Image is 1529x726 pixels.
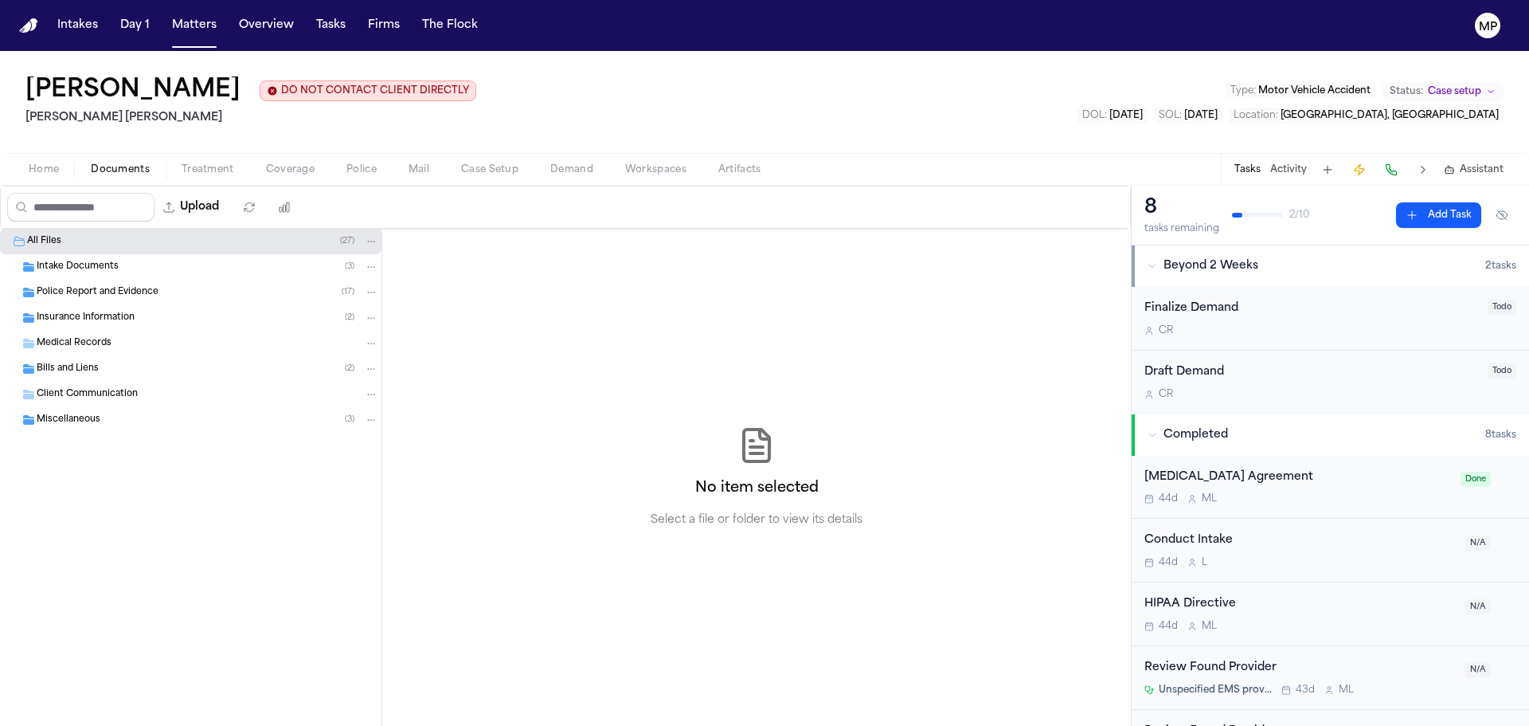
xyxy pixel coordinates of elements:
p: Select a file or folder to view its details [651,512,862,528]
div: Open task: Retainer Agreement [1132,456,1529,520]
span: N/A [1465,599,1491,614]
span: Intake Documents [37,261,119,274]
div: HIPAA Directive [1144,595,1456,614]
h2: No item selected [695,477,819,500]
input: Search files [7,193,154,222]
h2: [PERSON_NAME] [PERSON_NAME] [25,108,476,128]
span: Medical Records [37,337,111,351]
span: [DATE] [1109,111,1143,120]
button: Edit SOL: 2027-04-10 [1154,108,1222,124]
span: N/A [1465,662,1491,677]
span: Artifacts [718,163,761,176]
button: Edit Location: Jonesboro, GA [1229,108,1504,124]
button: Tasks [310,11,352,40]
button: Add Task [1396,202,1481,228]
button: Intakes [51,11,104,40]
button: Hide completed tasks (⌘⇧H) [1488,202,1516,228]
a: Home [19,18,38,33]
div: Finalize Demand [1144,300,1478,318]
span: Bills and Liens [37,363,99,376]
span: ( 3 ) [345,415,354,424]
span: Insurance Information [37,312,135,325]
span: Case setup [1428,85,1481,98]
span: Status: [1390,85,1423,98]
button: Activity [1270,163,1307,176]
span: Assistant [1460,163,1504,176]
span: ( 17 ) [342,288,354,296]
span: All Files [27,235,61,249]
span: Coverage [266,163,315,176]
div: 8 [1144,195,1219,221]
span: C R [1159,324,1173,337]
img: Finch Logo [19,18,38,33]
span: ( 2 ) [345,313,354,322]
button: Upload [154,193,229,222]
span: 8 task s [1485,429,1516,441]
span: Police [346,163,377,176]
button: Completed8tasks [1132,414,1529,456]
span: ( 3 ) [345,262,354,271]
span: Client Communication [37,388,138,402]
span: Documents [91,163,150,176]
a: The Flock [416,11,484,40]
div: [MEDICAL_DATA] Agreement [1144,469,1451,487]
span: Unspecified EMS provider [1159,684,1272,697]
button: Create Immediate Task [1348,159,1371,181]
span: Todo [1488,300,1516,315]
span: DOL : [1082,111,1107,120]
span: Motor Vehicle Accident [1258,86,1371,96]
button: Add Task [1316,159,1339,181]
div: tasks remaining [1144,222,1219,235]
button: Day 1 [114,11,156,40]
span: DO NOT CONTACT CLIENT DIRECTLY [281,84,469,97]
span: N/A [1465,536,1491,551]
button: Edit client contact restriction [260,80,476,101]
span: Todo [1488,363,1516,379]
span: ( 27 ) [340,237,354,245]
span: Demand [550,163,593,176]
div: Open task: Review Found Provider [1132,646,1529,710]
div: Open task: HIPAA Directive [1132,583,1529,646]
span: Type : [1230,86,1256,96]
span: Miscellaneous [37,414,100,427]
span: SOL : [1159,111,1182,120]
button: Assistant [1444,163,1504,176]
button: Change status from Case setup [1382,82,1504,101]
span: ( 2 ) [345,364,354,373]
span: Treatment [182,163,234,176]
a: Matters [166,11,223,40]
span: Case Setup [461,163,518,176]
span: 2 task s [1485,260,1516,273]
button: Firms [362,11,406,40]
button: Beyond 2 Weeks2tasks [1132,245,1529,287]
span: 43d [1296,684,1315,697]
span: 44d [1159,556,1178,569]
span: 44d [1159,493,1178,505]
button: Overview [233,11,300,40]
span: 44d [1159,620,1178,633]
h1: [PERSON_NAME] [25,77,240,105]
span: M L [1202,493,1217,505]
button: Tasks [1234,163,1261,176]
div: Draft Demand [1144,363,1478,382]
span: Location : [1234,111,1278,120]
span: Completed [1163,427,1228,443]
span: Home [29,163,59,176]
span: Mail [409,163,429,176]
span: [GEOGRAPHIC_DATA], [GEOGRAPHIC_DATA] [1281,111,1499,120]
span: C R [1159,388,1173,401]
span: M L [1339,684,1354,697]
button: Make a Call [1380,159,1402,181]
div: Review Found Provider [1144,659,1456,677]
span: [DATE] [1184,111,1218,120]
span: Workspaces [625,163,686,176]
span: Police Report and Evidence [37,286,158,300]
span: L [1202,556,1207,569]
span: Done [1461,472,1491,487]
span: Beyond 2 Weeks [1163,258,1258,274]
